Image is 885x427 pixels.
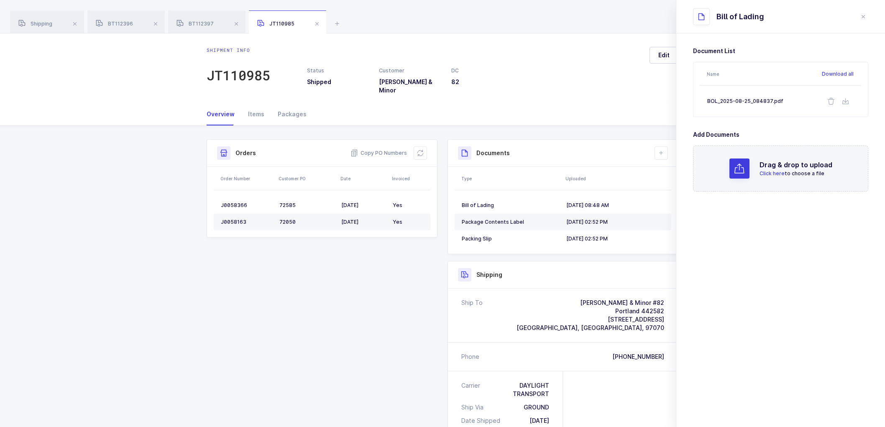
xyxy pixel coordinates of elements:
span: Edit [658,51,670,59]
div: Overview [207,103,241,125]
button: Copy PO Numbers [350,149,407,157]
h3: 82 [451,78,513,86]
div: Package Contents Label [462,219,560,225]
div: 72585 [279,202,335,209]
div: Status [307,67,369,74]
div: DC [451,67,513,74]
h3: Shipped [307,78,369,86]
h3: Documents [476,149,510,157]
div: Portland 442582 [517,307,664,315]
button: close drawer [858,12,868,22]
p: to choose a file [760,170,832,177]
div: Packing Slip [462,235,560,242]
h3: Shipping [476,271,502,279]
h3: Add Documents [693,130,868,139]
div: [DATE] [341,202,386,209]
div: Invoiced [392,175,428,182]
div: Bill of Lading [462,202,560,209]
div: Carrier [461,381,483,398]
span: BT112396 [96,20,133,27]
h2: Drag & drop to upload [760,160,832,170]
div: Date Shipped [461,417,504,425]
div: [DATE] 02:52 PM [566,235,664,242]
div: [PERSON_NAME] & Minor #82 [517,299,664,307]
div: Items [241,103,271,125]
div: Ship To [461,299,483,332]
div: GROUND [524,403,549,412]
button: Download all [822,70,854,78]
span: [GEOGRAPHIC_DATA], [GEOGRAPHIC_DATA], 97070 [517,324,664,331]
div: Packages [271,103,307,125]
h3: Orders [235,149,256,157]
div: [STREET_ADDRESS] [517,315,664,324]
div: [PHONE_NUMBER] [612,353,664,361]
div: Bill of Lading [716,12,764,22]
h3: [PERSON_NAME] & Minor [379,78,441,95]
div: Date [340,175,387,182]
span: Shipping [18,20,52,27]
div: Uploaded [565,175,669,182]
button: Edit [650,47,678,64]
div: Order Number [220,175,274,182]
div: Customer PO [279,175,335,182]
div: BOL_2025-08-25_084837.pdf [707,97,816,105]
div: J0058163 [221,219,273,225]
span: Click here [760,170,785,176]
div: [DATE] 02:52 PM [566,219,664,225]
div: DAYLIGHT TRANSPORT [483,381,549,398]
div: Type [461,175,560,182]
div: Phone [461,353,479,361]
span: Yes [393,202,402,208]
span: Yes [393,219,402,225]
h3: Document List [693,47,868,55]
div: 72050 [279,219,335,225]
div: [DATE] 08:48 AM [566,202,664,209]
div: [DATE] [529,417,549,425]
div: Name [707,71,817,77]
div: Customer [379,67,441,74]
div: [DATE] [341,219,386,225]
div: J0058366 [221,202,273,209]
span: BT112397 [176,20,214,27]
span: JT110985 [257,20,294,27]
div: Shipment info [207,47,270,54]
div: Ship Via [461,403,487,412]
